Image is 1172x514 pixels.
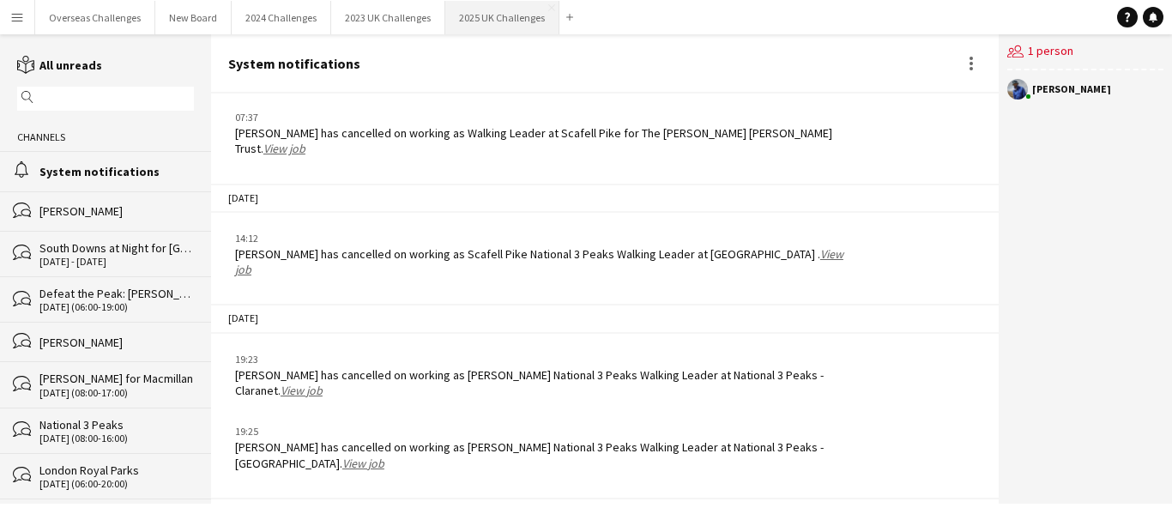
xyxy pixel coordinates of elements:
div: [PERSON_NAME] has cancelled on working as Scafell Pike National 3 Peaks Walking Leader at [GEOGRA... [235,246,859,277]
div: 19:23 [235,352,859,367]
div: [PERSON_NAME] has cancelled on working as [PERSON_NAME] National 3 Peaks Walking Leader at Nation... [235,439,859,470]
div: 1 person [1007,34,1163,70]
div: Defeat the Peak: [PERSON_NAME] (by day) for Macmillan [39,286,194,301]
div: System notifications [39,164,194,179]
button: 2023 UK Challenges [331,1,445,34]
button: 2025 UK Challenges [445,1,559,34]
div: [DATE] [211,184,1000,213]
div: 14:12 [235,231,859,246]
div: National 3 Peaks [39,417,194,432]
div: [PERSON_NAME] for Macmillan [39,371,194,386]
div: [PERSON_NAME] has cancelled on working as Walking Leader at Scafell Pike for The [PERSON_NAME] [P... [235,125,859,156]
div: System notifications [228,56,360,71]
div: South Downs at Night for [GEOGRAPHIC_DATA] [39,240,194,256]
a: View job [263,141,305,156]
div: [DATE] (06:00-19:00) [39,301,194,313]
a: View job [281,383,323,398]
div: 07:37 [235,110,859,125]
div: [PERSON_NAME] has cancelled on working as [PERSON_NAME] National 3 Peaks Walking Leader at Nation... [235,367,859,398]
div: [PERSON_NAME] [1032,84,1111,94]
button: New Board [155,1,232,34]
div: [DATE] (08:00-16:00) [39,432,194,444]
div: [PERSON_NAME] [39,335,194,350]
a: All unreads [17,57,102,73]
div: [DATE] (08:00-17:00) [39,387,194,399]
button: Overseas Challenges [35,1,155,34]
div: [DATE] (06:00-20:00) [39,478,194,490]
div: [DATE] - [DATE] [39,256,194,268]
div: London Royal Parks [39,463,194,478]
div: [PERSON_NAME] [39,203,194,219]
a: View job [235,246,843,277]
button: 2024 Challenges [232,1,331,34]
div: [DATE] [211,304,1000,333]
a: View job [342,456,384,471]
div: 19:25 [235,424,859,439]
